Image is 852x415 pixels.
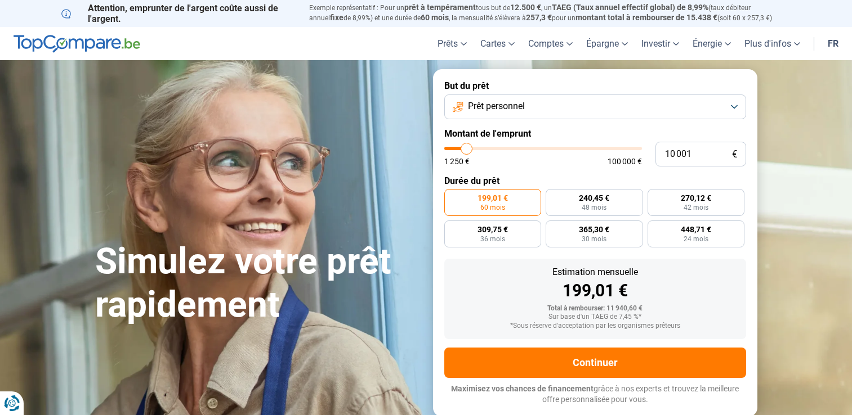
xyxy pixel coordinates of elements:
a: Plus d'infos [738,27,807,60]
img: TopCompare [14,35,140,53]
p: grâce à nos experts et trouvez la meilleure offre personnalisée pour vous. [444,384,746,405]
div: 199,01 € [453,282,737,299]
span: 48 mois [582,204,606,211]
label: Montant de l'emprunt [444,128,746,139]
span: 42 mois [684,204,708,211]
p: Attention, emprunter de l'argent coûte aussi de l'argent. [61,3,296,24]
span: Maximisez vos chances de financement [451,384,594,393]
div: *Sous réserve d'acceptation par les organismes prêteurs [453,322,737,330]
span: 60 mois [480,204,505,211]
label: Durée du prêt [444,175,746,186]
span: 199,01 € [478,194,508,202]
a: Prêts [431,27,474,60]
span: fixe [330,13,344,22]
span: 309,75 € [478,225,508,233]
span: 12.500 € [510,3,541,12]
a: Comptes [521,27,579,60]
span: Prêt personnel [468,100,525,112]
span: 270,12 € [681,194,711,202]
h1: Simulez votre prêt rapidement [95,240,420,327]
a: fr [821,27,845,60]
div: Total à rembourser: 11 940,60 € [453,305,737,313]
span: 30 mois [582,236,606,242]
span: 1 250 € [444,157,470,165]
span: TAEG (Taux annuel effectif global) de 8,99% [552,3,708,12]
span: 36 mois [480,236,505,242]
span: 24 mois [684,236,708,242]
span: 448,71 € [681,225,711,233]
span: montant total à rembourser de 15.438 € [576,13,717,22]
p: Exemple représentatif : Pour un tous but de , un (taux débiteur annuel de 8,99%) et une durée de ... [309,3,791,23]
a: Énergie [686,27,738,60]
div: Sur base d'un TAEG de 7,45 %* [453,313,737,321]
button: Prêt personnel [444,94,746,119]
a: Cartes [474,27,521,60]
a: Investir [635,27,686,60]
span: € [732,150,737,159]
span: 257,3 € [526,13,552,22]
span: 100 000 € [608,157,642,165]
span: prêt à tempérament [404,3,476,12]
label: But du prêt [444,80,746,91]
span: 365,30 € [579,225,609,233]
div: Estimation mensuelle [453,268,737,277]
a: Épargne [579,27,635,60]
span: 240,45 € [579,194,609,202]
span: 60 mois [421,13,449,22]
button: Continuer [444,348,746,378]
